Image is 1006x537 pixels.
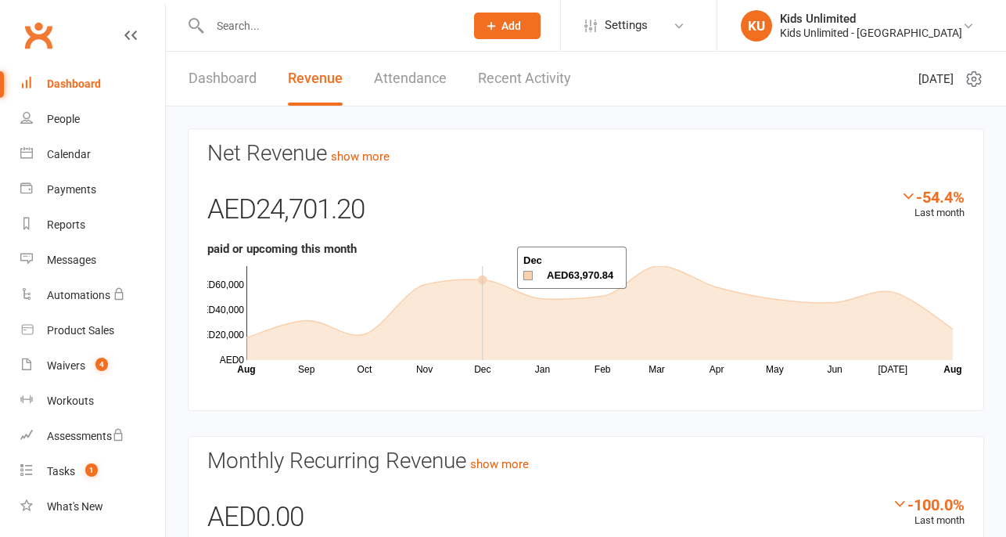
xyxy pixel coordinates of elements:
div: -100.0% [892,496,965,513]
a: Dashboard [20,67,165,102]
a: Assessments [20,419,165,454]
button: Add [474,13,541,39]
div: Tasks [47,465,75,478]
span: [DATE] [918,70,954,88]
a: show more [470,457,529,471]
a: Revenue [288,52,343,106]
a: Workouts [20,384,165,419]
div: Messages [47,254,96,266]
a: Payments [20,172,165,207]
div: Automations [47,289,110,301]
div: People [47,113,80,125]
a: People [20,102,165,137]
a: Tasks 1 [20,454,165,489]
a: Product Sales [20,313,165,348]
a: Recent Activity [478,52,571,106]
a: Reports [20,207,165,243]
div: Dashboard [47,77,101,90]
a: Attendance [374,52,447,106]
div: Calendar [47,148,91,160]
div: Last month [892,496,965,529]
div: Waivers [47,359,85,372]
a: What's New [20,489,165,524]
div: What's New [47,500,103,513]
a: Calendar [20,137,165,172]
div: Assessments [47,430,124,442]
div: Kids Unlimited [780,12,962,26]
input: Search... [205,15,454,37]
a: Clubworx [19,16,58,55]
div: KU [741,10,772,41]
h3: Net Revenue [207,142,965,166]
span: 1 [85,463,98,477]
div: Last month [900,188,965,222]
a: Waivers 4 [20,348,165,384]
h3: Monthly Recurring Revenue [207,449,965,474]
div: Reports [47,218,85,231]
a: show more [331,150,390,164]
strong: paid or upcoming this month [207,242,357,256]
div: Workouts [47,395,94,407]
div: AED24,701.20 [207,188,965,240]
span: Settings [605,8,648,43]
span: Add [501,20,521,32]
a: Messages [20,243,165,278]
a: Dashboard [189,52,257,106]
div: Kids Unlimited - [GEOGRAPHIC_DATA] [780,26,962,40]
div: Payments [47,183,96,196]
span: 4 [95,358,108,371]
div: -54.4% [900,188,965,205]
a: Automations [20,278,165,313]
div: Product Sales [47,324,114,337]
